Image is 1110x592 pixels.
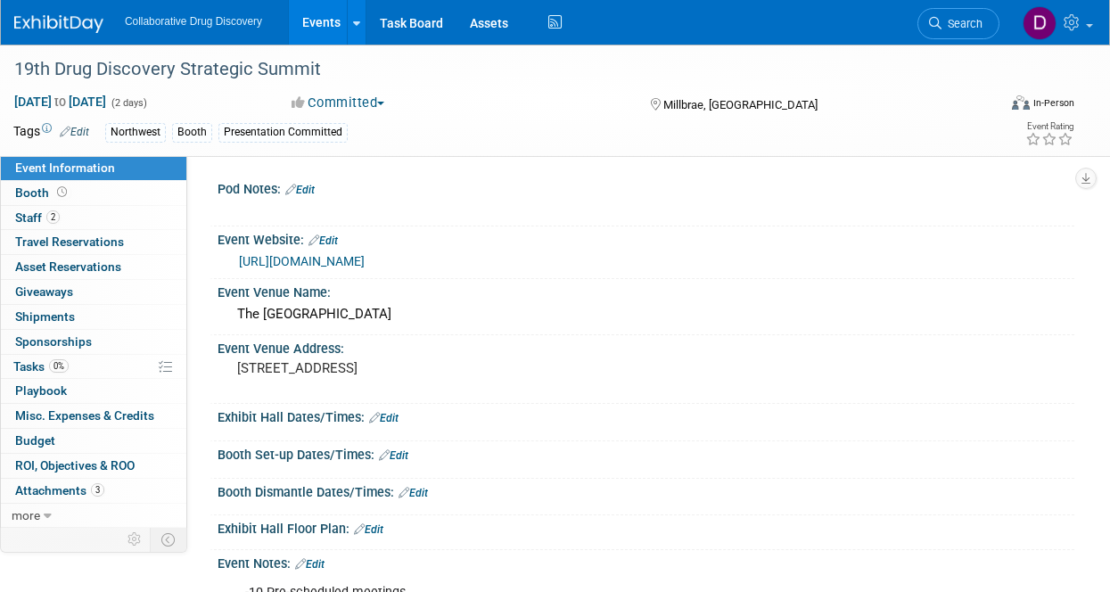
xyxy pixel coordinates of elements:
div: Exhibit Hall Dates/Times: [218,404,1074,427]
span: [DATE] [DATE] [13,94,107,110]
a: Asset Reservations [1,255,186,279]
a: Travel Reservations [1,230,186,254]
div: Event Notes: [218,550,1074,573]
a: Misc. Expenses & Credits [1,404,186,428]
td: Tags [13,122,89,143]
span: Playbook [15,383,67,398]
a: Playbook [1,379,186,403]
img: ExhibitDay [14,15,103,33]
div: Booth Set-up Dates/Times: [218,441,1074,465]
a: Booth [1,181,186,205]
span: Staff [15,210,60,225]
a: Attachments3 [1,479,186,503]
span: Sponsorships [15,334,92,349]
div: Event Rating [1025,122,1073,131]
span: more [12,508,40,522]
a: Sponsorships [1,330,186,354]
div: Northwest [105,123,166,142]
div: Event Venue Address: [218,335,1074,358]
span: Booth [15,185,70,200]
div: Pod Notes: [218,176,1074,199]
a: Edit [285,184,315,196]
span: Giveaways [15,284,73,299]
span: Misc. Expenses & Credits [15,408,154,423]
span: Attachments [15,483,104,497]
a: Edit [379,449,408,462]
div: The [GEOGRAPHIC_DATA] [231,300,1061,328]
a: ROI, Objectives & ROO [1,454,186,478]
a: Giveaways [1,280,186,304]
a: Tasks0% [1,355,186,379]
div: Booth Dismantle Dates/Times: [218,479,1074,502]
a: Edit [308,234,338,247]
a: Shipments [1,305,186,329]
a: Search [917,8,999,39]
td: Personalize Event Tab Strip [119,528,151,551]
span: Search [941,17,983,30]
span: ROI, Objectives & ROO [15,458,135,473]
div: Event Format [920,93,1074,119]
span: to [52,95,69,109]
span: (2 days) [110,97,147,109]
a: Edit [60,126,89,138]
div: Exhibit Hall Floor Plan: [218,515,1074,539]
div: Event Website: [218,226,1074,250]
a: Edit [354,523,383,536]
a: more [1,504,186,528]
td: Toggle Event Tabs [151,528,187,551]
div: Presentation Committed [218,123,348,142]
span: 3 [91,483,104,497]
span: Event Information [15,160,115,175]
a: Staff2 [1,206,186,230]
span: Millbrae, [GEOGRAPHIC_DATA] [663,98,818,111]
span: Travel Reservations [15,234,124,249]
a: Edit [399,487,428,499]
a: Event Information [1,156,186,180]
a: Budget [1,429,186,453]
span: Shipments [15,309,75,324]
div: Event Venue Name: [218,279,1074,301]
a: [URL][DOMAIN_NAME] [239,254,365,268]
span: Tasks [13,359,69,374]
span: Booth not reserved yet [53,185,70,199]
img: Daniel Castro [1023,6,1057,40]
span: Collaborative Drug Discovery [125,15,262,28]
div: Booth [172,123,212,142]
div: In-Person [1032,96,1074,110]
a: Edit [369,412,399,424]
img: Format-Inperson.png [1012,95,1030,110]
button: Committed [285,94,391,112]
a: Edit [295,558,325,571]
span: Budget [15,433,55,448]
span: Asset Reservations [15,259,121,274]
pre: [STREET_ADDRESS] [237,360,555,376]
span: 0% [49,359,69,373]
span: 2 [46,210,60,224]
div: 19th Drug Discovery Strategic Summit [8,53,983,86]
